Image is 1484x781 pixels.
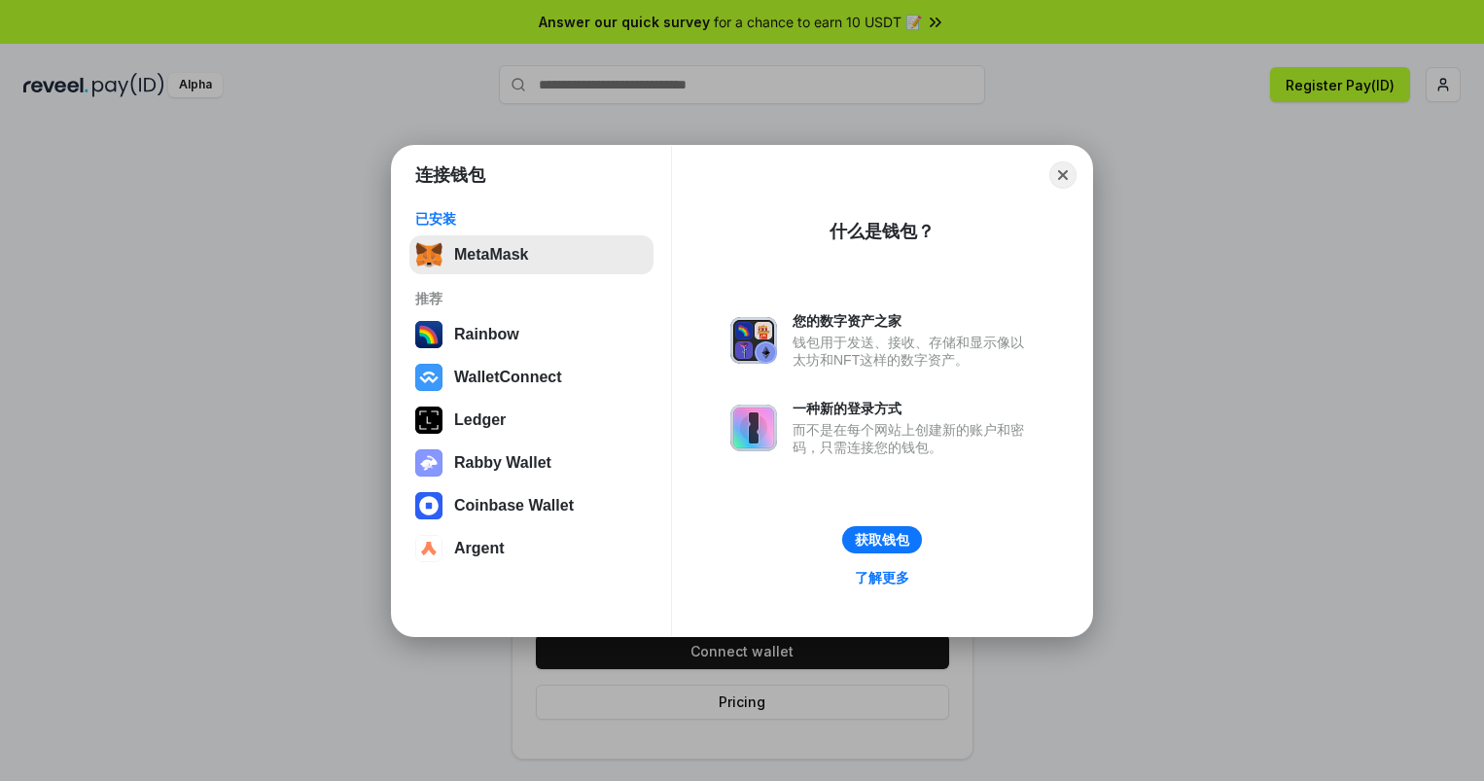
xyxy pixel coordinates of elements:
div: 您的数字资产之家 [793,312,1034,330]
div: 推荐 [415,290,648,307]
div: 什么是钱包？ [830,220,935,243]
img: svg+xml,%3Csvg%20xmlns%3D%22http%3A%2F%2Fwww.w3.org%2F2000%2Fsvg%22%20fill%3D%22none%22%20viewBox... [415,449,442,477]
h1: 连接钱包 [415,163,485,187]
button: Rabby Wallet [409,444,654,482]
img: svg+xml,%3Csvg%20fill%3D%22none%22%20height%3D%2233%22%20viewBox%3D%220%200%2035%2033%22%20width%... [415,241,442,268]
div: Rainbow [454,326,519,343]
div: 钱包用于发送、接收、存储和显示像以太坊和NFT这样的数字资产。 [793,334,1034,369]
div: 而不是在每个网站上创建新的账户和密码，只需连接您的钱包。 [793,421,1034,456]
img: svg+xml,%3Csvg%20width%3D%22120%22%20height%3D%22120%22%20viewBox%3D%220%200%20120%20120%22%20fil... [415,321,442,348]
img: svg+xml,%3Csvg%20xmlns%3D%22http%3A%2F%2Fwww.w3.org%2F2000%2Fsvg%22%20fill%3D%22none%22%20viewBox... [730,317,777,364]
div: 已安装 [415,210,648,228]
div: Coinbase Wallet [454,497,574,515]
img: svg+xml,%3Csvg%20width%3D%2228%22%20height%3D%2228%22%20viewBox%3D%220%200%2028%2028%22%20fill%3D... [415,492,442,519]
div: Ledger [454,411,506,429]
img: svg+xml,%3Csvg%20xmlns%3D%22http%3A%2F%2Fwww.w3.org%2F2000%2Fsvg%22%20fill%3D%22none%22%20viewBox... [730,405,777,451]
div: 获取钱包 [855,531,909,549]
div: WalletConnect [454,369,562,386]
button: Rainbow [409,315,654,354]
button: 获取钱包 [842,526,922,553]
div: Rabby Wallet [454,454,551,472]
img: svg+xml,%3Csvg%20width%3D%2228%22%20height%3D%2228%22%20viewBox%3D%220%200%2028%2028%22%20fill%3D... [415,364,442,391]
button: Argent [409,529,654,568]
div: Argent [454,540,505,557]
img: svg+xml,%3Csvg%20width%3D%2228%22%20height%3D%2228%22%20viewBox%3D%220%200%2028%2028%22%20fill%3D... [415,535,442,562]
button: Coinbase Wallet [409,486,654,525]
button: Ledger [409,401,654,440]
img: svg+xml,%3Csvg%20xmlns%3D%22http%3A%2F%2Fwww.w3.org%2F2000%2Fsvg%22%20width%3D%2228%22%20height%3... [415,407,442,434]
button: Close [1049,161,1077,189]
div: 了解更多 [855,569,909,586]
div: MetaMask [454,246,528,264]
button: MetaMask [409,235,654,274]
button: WalletConnect [409,358,654,397]
div: 一种新的登录方式 [793,400,1034,417]
a: 了解更多 [843,565,921,590]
